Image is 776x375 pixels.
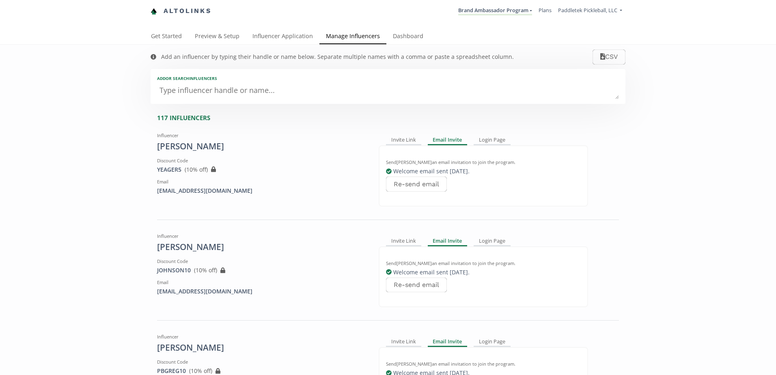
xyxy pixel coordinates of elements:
[157,157,366,164] div: Discount Code
[386,236,421,246] div: Invite Link
[157,287,366,295] div: [EMAIL_ADDRESS][DOMAIN_NAME]
[157,266,191,274] a: JOHNSON10
[539,6,552,14] a: Plans
[593,50,625,65] button: CSV
[246,29,319,45] a: Influencer Application
[386,337,421,347] div: Invite Link
[386,361,581,367] div: Send [PERSON_NAME] an email invitation to join the program.
[386,268,581,276] div: Welcome email sent [DATE] .
[157,334,366,340] div: Influencer
[458,6,532,15] a: Brand Ambassador Program
[157,187,366,195] div: [EMAIL_ADDRESS][DOMAIN_NAME]
[157,342,366,354] div: [PERSON_NAME]
[386,136,421,145] div: Invite Link
[386,260,581,267] div: Send [PERSON_NAME] an email invitation to join the program.
[558,6,622,16] a: Paddletek Pickleball, LLC
[474,337,511,347] div: Login Page
[157,75,619,81] div: Add or search INFLUENCERS
[157,367,186,375] a: PBGREG10
[428,136,468,145] div: Email Invite
[194,266,217,274] span: ( 10 % off)
[151,8,157,15] img: favicon-32x32.png
[188,29,246,45] a: Preview & Setup
[386,29,430,45] a: Dashboard
[157,241,366,253] div: [PERSON_NAME]
[157,233,366,239] div: Influencer
[161,53,514,61] div: Add an influencer by typing their handle or name below. Separate multiple names with a comma or p...
[151,4,211,18] a: Altolinks
[157,279,366,286] div: Email
[386,167,581,175] div: Welcome email sent [DATE] .
[157,140,366,153] div: [PERSON_NAME]
[185,166,208,173] span: ( 10 % off)
[474,136,511,145] div: Login Page
[474,236,511,246] div: Login Page
[319,29,386,45] a: Manage Influencers
[428,337,468,347] div: Email Invite
[386,278,447,293] button: Re-send email
[386,159,581,166] div: Send [PERSON_NAME] an email invitation to join the program.
[386,177,447,192] button: Re-send email
[157,166,181,173] a: YEAGER5
[558,6,617,14] span: Paddletek Pickleball, LLC
[157,258,366,265] div: Discount Code
[157,179,366,185] div: Email
[428,236,468,246] div: Email Invite
[157,114,625,122] div: 117 INFLUENCERS
[157,132,366,139] div: Influencer
[157,359,366,365] div: Discount Code
[144,29,188,45] a: Get Started
[189,367,212,375] span: ( 10 % off)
